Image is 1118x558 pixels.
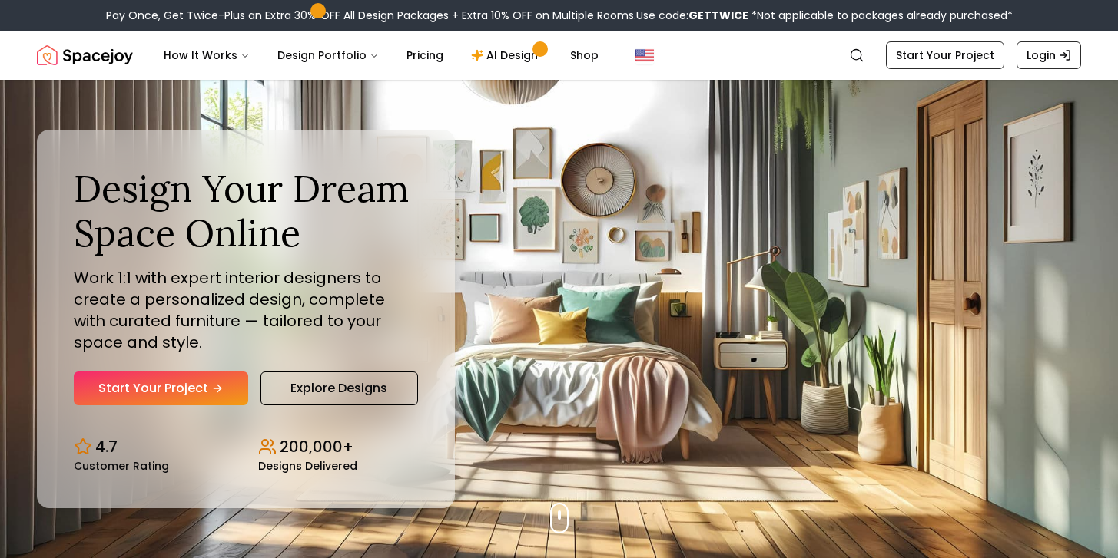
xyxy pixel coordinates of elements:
[74,167,418,255] h1: Design Your Dream Space Online
[37,40,133,71] img: Spacejoy Logo
[635,46,654,64] img: United States
[748,8,1013,23] span: *Not applicable to packages already purchased*
[459,40,555,71] a: AI Design
[636,8,748,23] span: Use code:
[258,461,357,471] small: Designs Delivered
[106,8,1013,23] div: Pay Once, Get Twice-Plus an Extra 30% OFF All Design Packages + Extra 10% OFF on Multiple Rooms.
[151,40,262,71] button: How It Works
[151,40,611,71] nav: Main
[260,371,418,405] a: Explore Designs
[1017,41,1081,69] a: Login
[37,31,1081,80] nav: Global
[37,40,133,71] a: Spacejoy
[886,41,1004,69] a: Start Your Project
[280,436,353,457] p: 200,000+
[74,461,169,471] small: Customer Rating
[265,40,391,71] button: Design Portfolio
[688,8,748,23] b: GETTWICE
[74,371,248,405] a: Start Your Project
[74,424,418,471] div: Design stats
[394,40,456,71] a: Pricing
[95,436,118,457] p: 4.7
[558,40,611,71] a: Shop
[74,267,418,353] p: Work 1:1 with expert interior designers to create a personalized design, complete with curated fu...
